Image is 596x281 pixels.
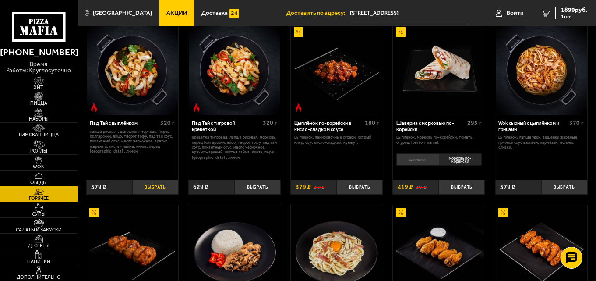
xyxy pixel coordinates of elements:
input: Ваш адрес доставки [350,5,469,21]
li: морковь по-корейски [439,153,482,166]
img: Акционный [396,27,405,36]
span: Войти [507,10,524,16]
a: Wok сырный с цыплёнком и грибами [495,25,587,116]
img: Wok сырный с цыплёнком и грибами [496,25,587,116]
span: 1899 руб. [561,7,587,13]
img: Острое блюдо [89,103,99,112]
span: 180 г [365,119,379,127]
a: АкционныйШаверма с морковью по-корейски [393,25,485,116]
span: [GEOGRAPHIC_DATA] [93,10,152,16]
span: 295 г [467,119,482,127]
a: Острое блюдоПад Тай с цыплёнком [86,25,178,116]
s: 459 ₽ [416,184,427,190]
img: Акционный [294,27,303,36]
s: 436 ₽ [314,184,324,190]
span: 579 ₽ [91,184,106,190]
span: Доставить по адресу: [286,10,350,16]
a: Острое блюдоПад Тай с тигровой креветкой [188,25,280,116]
div: Цыплёнок по-корейски в кисло-сладком соусе [294,121,363,132]
span: 320 г [263,119,277,127]
span: Акции [166,10,187,16]
img: Цыплёнок по-корейски в кисло-сладком соусе [291,25,382,116]
img: Акционный [498,208,508,217]
span: Доставка [201,10,228,16]
img: Пад Тай с цыплёнком [87,25,178,116]
span: 579 ₽ [500,184,515,190]
p: лапша рисовая, цыпленок, морковь, перец болгарский, яйцо, творог тофу, пад тай соус, пикантный со... [90,129,175,154]
img: Пад Тай с тигровой креветкой [189,25,280,116]
p: цыпленок, лапша удон, вешенки жареные, грибной соус Жюльен, пармезан, молоко, сливки. [498,135,584,149]
span: Санкт-Петербург, улица Белы Куна, 22к1 [350,5,469,21]
button: Выбрать [439,180,485,195]
p: креветка тигровая, лапша рисовая, морковь, перец болгарский, яйцо, творог тофу, пад тай соус, пик... [192,135,277,160]
div: Пад Тай с тигровой креветкой [192,121,261,132]
img: Акционный [396,208,405,217]
p: цыпленок, панировочные сухари, острый кляр, Соус кисло-сладкий, кунжут. [294,135,380,145]
a: АкционныйОстрое блюдоЦыплёнок по-корейски в кисло-сладком соусе [291,25,383,116]
div: Wok сырный с цыплёнком и грибами [498,121,567,132]
li: цыплёнок [396,153,439,166]
button: Выбрать [235,180,281,195]
img: 15daf4d41897b9f0e9f617042186c801.svg [229,9,239,18]
span: 320 г [160,119,175,127]
button: Выбрать [132,180,178,195]
span: 419 ₽ [398,184,413,190]
span: 379 ₽ [296,184,311,190]
div: Пад Тай с цыплёнком [90,121,159,127]
img: Острое блюдо [294,103,303,112]
img: Острое блюдо [192,103,201,112]
p: цыпленок, морковь по-корейски, томаты, огурец, [PERSON_NAME]. [396,135,482,145]
span: 1 шт. [561,14,587,19]
img: Акционный [89,208,99,217]
img: Шаверма с морковью по-корейски [393,25,484,116]
span: 629 ₽ [193,184,208,190]
button: Выбрать [541,180,587,195]
button: Выбрать [337,180,383,195]
span: 370 г [569,119,584,127]
div: 0 [393,151,485,175]
div: Шаверма с морковью по-корейски [396,121,465,132]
